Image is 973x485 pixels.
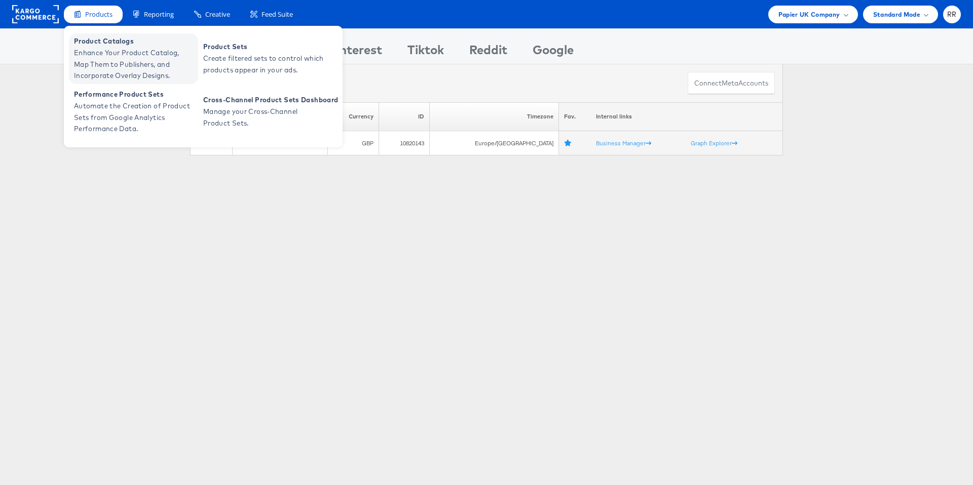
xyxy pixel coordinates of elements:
span: Reporting [144,10,174,19]
td: GBP [327,131,379,155]
a: Business Manager [596,139,651,147]
div: Google [533,41,574,64]
a: Graph Explorer [691,139,737,147]
span: Create filtered sets to control which products appear in your ads. [203,53,325,76]
span: Feed Suite [261,10,293,19]
span: Performance Product Sets [74,89,196,100]
span: Product Sets [203,41,325,53]
a: Cross-Channel Product Sets Dashboard Manage your Cross-Channel Product Sets. [198,87,341,137]
td: 10820143 [379,131,430,155]
span: meta [722,78,738,88]
a: Performance Product Sets Automate the Creation of Product Sets from Google Analytics Performance ... [69,87,198,137]
div: Tiktok [407,41,444,64]
th: ID [379,102,430,131]
a: Product Sets Create filtered sets to control which products appear in your ads. [198,33,327,84]
span: Manage your Cross-Channel Product Sets. [203,106,325,129]
span: Creative [205,10,230,19]
span: Papier UK Company [778,9,840,20]
span: Cross-Channel Product Sets Dashboard [203,94,338,106]
span: RR [947,11,957,18]
span: Product Catalogs [74,35,196,47]
th: Currency [327,102,379,131]
div: Pinterest [328,41,382,64]
td: Europe/[GEOGRAPHIC_DATA] [430,131,559,155]
span: Products [85,10,113,19]
span: Standard Mode [873,9,920,20]
a: Product Catalogs Enhance Your Product Catalog, Map Them to Publishers, and Incorporate Overlay De... [69,33,198,84]
span: Enhance Your Product Catalog, Map Them to Publishers, and Incorporate Overlay Designs. [74,47,196,82]
th: Timezone [430,102,559,131]
span: Automate the Creation of Product Sets from Google Analytics Performance Data. [74,100,196,135]
div: Reddit [469,41,507,64]
button: ConnectmetaAccounts [688,72,775,95]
